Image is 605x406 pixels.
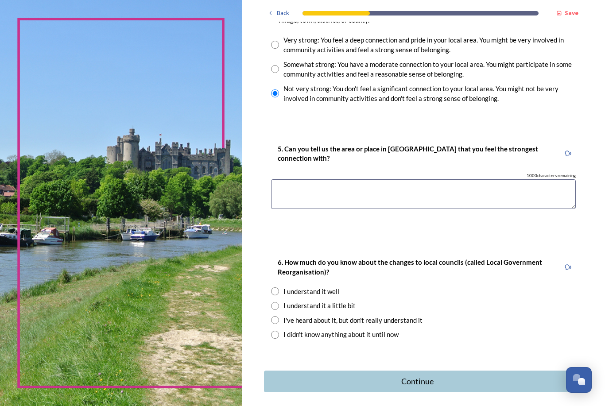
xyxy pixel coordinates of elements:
[283,286,339,297] div: I understand it well
[527,173,576,179] span: 1000 characters remaining
[269,375,566,387] div: Continue
[283,315,423,325] div: I've heard about it, but don't really understand it
[565,9,578,17] strong: Save
[566,367,592,393] button: Open Chat
[278,258,543,275] strong: 6. How much do you know about the changes to local councils (called Local Government Reorganisati...
[283,84,576,104] div: Not very strong: You don't feel a significant connection to your local area. You might not be ver...
[283,329,399,340] div: I didn't know anything about it until now
[264,371,583,392] button: Continue
[283,301,356,311] div: I understand it a little bit
[283,35,576,55] div: Very strong: You feel a deep connection and pride in your local area. You might be very involved ...
[278,145,539,162] strong: 5. Can you tell us the area or place in [GEOGRAPHIC_DATA] that you feel the strongest connection ...
[277,9,289,17] span: Back
[283,59,576,79] div: Somewhat strong: You have a moderate connection to your local area. You might participate in some...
